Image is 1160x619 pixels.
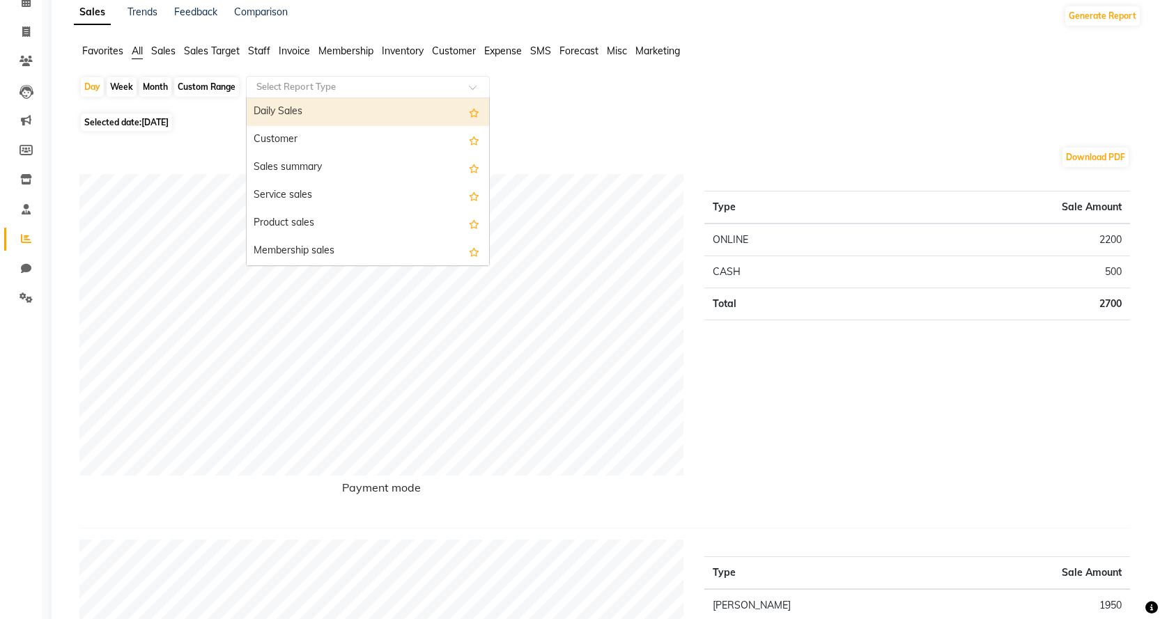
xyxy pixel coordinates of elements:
span: Add this report to Favorites List [469,187,479,204]
div: Service sales [247,182,489,210]
td: 2700 [877,288,1130,320]
span: Selected date: [81,113,172,131]
button: Download PDF [1062,148,1129,167]
span: All [132,45,143,57]
h6: Payment mode [79,481,683,500]
th: Sale Amount [940,557,1130,590]
span: Membership [318,45,373,57]
span: Forecast [559,45,598,57]
div: Month [139,77,171,97]
td: Total [704,288,877,320]
span: Marketing [635,45,680,57]
a: Trends [127,6,157,18]
span: Invoice [279,45,310,57]
span: Expense [484,45,522,57]
a: Comparison [234,6,288,18]
button: Generate Report [1065,6,1140,26]
div: Sales summary [247,154,489,182]
span: Add this report to Favorites List [469,243,479,260]
span: Sales Target [184,45,240,57]
span: Add this report to Favorites List [469,104,479,120]
div: Daily Sales [247,98,489,126]
span: Staff [248,45,270,57]
td: 500 [877,256,1130,288]
span: Add this report to Favorites List [469,159,479,176]
div: Day [81,77,104,97]
span: [DATE] [141,117,169,127]
ng-dropdown-panel: Options list [246,97,490,266]
span: Misc [607,45,627,57]
span: Add this report to Favorites List [469,132,479,148]
span: Sales [151,45,176,57]
th: Type [704,191,877,224]
td: CASH [704,256,877,288]
div: Customer [247,126,489,154]
div: Custom Range [174,77,239,97]
div: Week [107,77,137,97]
span: Favorites [82,45,123,57]
div: Membership sales [247,237,489,265]
span: Inventory [382,45,424,57]
span: Add this report to Favorites List [469,215,479,232]
td: 2200 [877,224,1130,256]
td: ONLINE [704,224,877,256]
span: Customer [432,45,476,57]
div: Product sales [247,210,489,237]
th: Type [704,557,940,590]
span: SMS [530,45,551,57]
th: Sale Amount [877,191,1130,224]
a: Feedback [174,6,217,18]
